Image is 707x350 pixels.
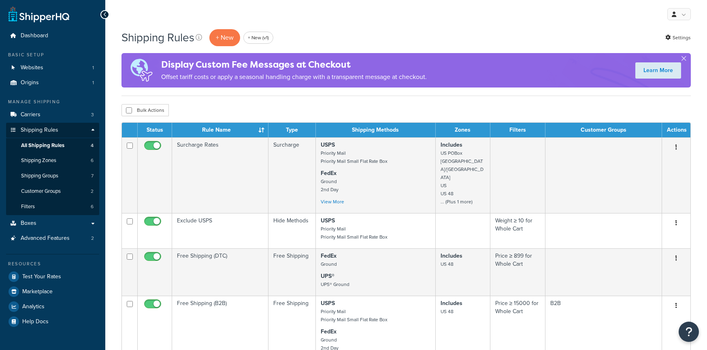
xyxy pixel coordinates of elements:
[6,284,99,299] a: Marketplace
[21,220,36,227] span: Boxes
[441,252,462,260] strong: Includes
[268,248,316,296] td: Free Shipping
[22,288,53,295] span: Marketplace
[321,216,335,225] strong: USPS
[21,157,56,164] span: Shipping Zones
[91,142,94,149] span: 4
[6,314,99,329] a: Help Docs
[6,153,99,168] li: Shipping Zones
[138,123,172,137] th: Status
[6,169,99,184] a: Shipping Groups 7
[21,188,61,195] span: Customer Groups
[22,273,61,280] span: Test Your Rates
[6,123,99,138] a: Shipping Rules
[6,51,99,58] div: Basic Setup
[268,213,316,248] td: Hide Methods
[172,248,268,296] td: Free Shipping (DTC)
[635,62,681,79] a: Learn More
[21,64,43,71] span: Websites
[209,29,240,46] p: + New
[490,213,545,248] td: Weight ≥ 10 for Whole Cart
[321,169,336,177] strong: FedEx
[92,79,94,86] span: 1
[6,75,99,90] li: Origins
[161,58,427,71] h4: Display Custom Fee Messages at Checkout
[21,235,70,242] span: Advanced Features
[6,299,99,314] a: Analytics
[121,53,161,87] img: duties-banner-06bc72dcb5fe05cb3f9472aba00be2ae8eb53ab6f0d8bb03d382ba314ac3c341.png
[321,178,339,193] small: Ground 2nd Day
[321,272,334,280] strong: UPS®
[490,123,545,137] th: Filters
[321,308,388,323] small: Priority Mail Priority Mail Small Flat Rate Box
[321,299,335,307] strong: USPS
[6,184,99,199] a: Customer Groups 2
[6,60,99,75] li: Websites
[679,322,699,342] button: Open Resource Center
[6,231,99,246] li: Advanced Features
[91,235,94,242] span: 2
[6,153,99,168] a: Shipping Zones 6
[6,28,99,43] a: Dashboard
[441,141,462,149] strong: Includes
[6,184,99,199] li: Customer Groups
[6,98,99,105] div: Manage Shipping
[316,123,436,137] th: Shipping Methods
[321,141,335,149] strong: USPS
[441,299,462,307] strong: Includes
[91,157,94,164] span: 6
[121,30,194,45] h1: Shipping Rules
[21,142,64,149] span: All Shipping Rules
[6,216,99,231] a: Boxes
[6,138,99,153] a: All Shipping Rules 4
[21,203,35,210] span: Filters
[21,127,58,134] span: Shipping Rules
[268,123,316,137] th: Type
[92,64,94,71] span: 1
[21,79,39,86] span: Origins
[321,225,388,241] small: Priority Mail Priority Mail Small Flat Rate Box
[6,269,99,284] a: Test Your Rates
[321,252,336,260] strong: FedEx
[9,6,69,22] a: ShipperHQ Home
[441,260,454,268] small: US 48
[91,203,94,210] span: 6
[121,104,169,116] button: Bulk Actions
[6,107,99,122] li: Carriers
[321,149,388,165] small: Priority Mail Priority Mail Small Flat Rate Box
[22,303,45,310] span: Analytics
[91,111,94,118] span: 3
[6,60,99,75] a: Websites 1
[665,32,691,43] a: Settings
[6,169,99,184] li: Shipping Groups
[662,123,690,137] th: Actions
[161,71,427,83] p: Offset tariff costs or apply a seasonal handling charge with a transparent message at checkout.
[6,260,99,267] div: Resources
[6,231,99,246] a: Advanced Features 2
[441,149,483,205] small: US POBox [GEOGRAPHIC_DATA]/[GEOGRAPHIC_DATA] US US 48 ... (Plus 1 more)
[91,173,94,179] span: 7
[243,32,273,44] a: + New (v1)
[91,188,94,195] span: 2
[6,199,99,214] li: Filters
[21,111,40,118] span: Carriers
[321,281,349,288] small: UPS® Ground
[172,213,268,248] td: Exclude USPS
[436,123,490,137] th: Zones
[6,138,99,153] li: All Shipping Rules
[321,260,337,268] small: Ground
[6,75,99,90] a: Origins 1
[6,123,99,215] li: Shipping Rules
[172,137,268,213] td: Surcharge Rates
[6,107,99,122] a: Carriers 3
[21,32,48,39] span: Dashboard
[268,137,316,213] td: Surcharge
[6,199,99,214] a: Filters 6
[490,248,545,296] td: Price ≥ 899 for Whole Cart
